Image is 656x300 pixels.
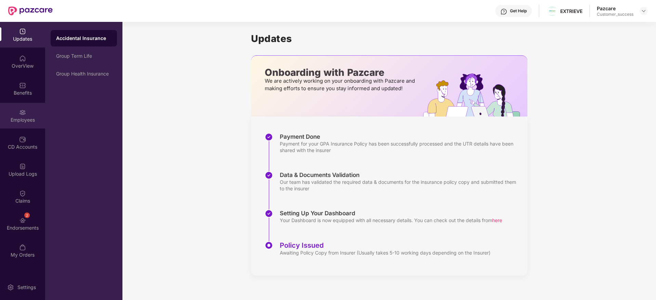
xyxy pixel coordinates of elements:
[265,171,273,179] img: svg+xml;base64,PHN2ZyBpZD0iU3RlcC1Eb25lLTMyeDMyIiB4bWxucz0iaHR0cDovL3d3dy53My5vcmcvMjAwMC9zdmciIH...
[19,190,26,197] img: svg+xml;base64,PHN2ZyBpZD0iQ2xhaW0iIHhtbG5zPSJodHRwOi8vd3d3LnczLm9yZy8yMDAwL3N2ZyIgd2lkdGg9IjIwIi...
[19,163,26,170] img: svg+xml;base64,PHN2ZyBpZD0iVXBsb2FkX0xvZ3MiIGRhdGEtbmFtZT0iVXBsb2FkIExvZ3MiIHhtbG5zPSJodHRwOi8vd3...
[56,35,111,42] div: Accidental Insurance
[280,171,521,179] div: Data & Documents Validation
[19,55,26,62] img: svg+xml;base64,PHN2ZyBpZD0iSG9tZSIgeG1sbnM9Imh0dHA6Ly93d3cudzMub3JnLzIwMDAvc3ZnIiB3aWR0aD0iMjAiIG...
[510,8,527,14] div: Get Help
[56,71,111,77] div: Group Health Insurance
[500,8,507,15] img: svg+xml;base64,PHN2ZyBpZD0iSGVscC0zMngzMiIgeG1sbnM9Imh0dHA6Ly93d3cudzMub3JnLzIwMDAvc3ZnIiB3aWR0aD...
[265,69,417,76] p: Onboarding with Pazcare
[265,77,417,92] p: We are actively working on your onboarding with Pazcare and making efforts to ensure you stay inf...
[492,217,502,223] span: here
[19,244,26,251] img: svg+xml;base64,PHN2ZyBpZD0iTXlfT3JkZXJzIiBkYXRhLW5hbWU9Ik15IE9yZGVycyIgeG1sbnM9Imh0dHA6Ly93d3cudz...
[280,217,502,223] div: Your Dashboard is now equipped with all necessary details. You can check out the details from
[251,33,527,44] h1: Updates
[597,12,633,17] div: Customer_success
[56,53,111,59] div: Group Term Life
[8,6,53,15] img: New Pazcare Logo
[280,133,521,140] div: Payment Done
[19,136,26,143] img: svg+xml;base64,PHN2ZyBpZD0iQ0RfQWNjb3VudHMiIGRhdGEtbmFtZT0iQ0QgQWNjb3VudHMiIHhtbG5zPSJodHRwOi8vd3...
[597,5,633,12] div: Pazcare
[280,249,490,256] div: Awaiting Policy Copy from Insurer (Usually takes 5-10 working days depending on the Insurer)
[19,82,26,89] img: svg+xml;base64,PHN2ZyBpZD0iQmVuZWZpdHMiIHhtbG5zPSJodHRwOi8vd3d3LnczLm9yZy8yMDAwL3N2ZyIgd2lkdGg9Ij...
[15,284,38,291] div: Settings
[547,8,557,14] img: download%20(1).png
[560,8,582,14] div: EXTRIEVE
[19,217,26,224] img: svg+xml;base64,PHN2ZyBpZD0iRW5kb3JzZW1lbnRzIiB4bWxucz0iaHR0cDovL3d3dy53My5vcmcvMjAwMC9zdmciIHdpZH...
[7,284,14,291] img: svg+xml;base64,PHN2ZyBpZD0iU2V0dGluZy0yMHgyMCIgeG1sbnM9Imh0dHA6Ly93d3cudzMub3JnLzIwMDAvc3ZnIiB3aW...
[280,241,490,249] div: Policy Issued
[423,73,527,117] img: hrOnboarding
[265,209,273,218] img: svg+xml;base64,PHN2ZyBpZD0iU3RlcC1Eb25lLTMyeDMyIiB4bWxucz0iaHR0cDovL3d3dy53My5vcmcvMjAwMC9zdmciIH...
[265,133,273,141] img: svg+xml;base64,PHN2ZyBpZD0iU3RlcC1Eb25lLTMyeDMyIiB4bWxucz0iaHR0cDovL3d3dy53My5vcmcvMjAwMC9zdmciIH...
[24,213,30,218] div: 2
[19,28,26,35] img: svg+xml;base64,PHN2ZyBpZD0iVXBkYXRlZCIgeG1sbnM9Imh0dHA6Ly93d3cudzMub3JnLzIwMDAvc3ZnIiB3aWR0aD0iMj...
[19,109,26,116] img: svg+xml;base64,PHN2ZyBpZD0iRW1wbG95ZWVzIiB4bWxucz0iaHR0cDovL3d3dy53My5vcmcvMjAwMC9zdmciIHdpZHRoPS...
[265,241,273,249] img: svg+xml;base64,PHN2ZyBpZD0iU3RlcC1BY3RpdmUtMzJ4MzIiIHhtbG5zPSJodHRwOi8vd3d3LnczLm9yZy8yMDAwL3N2Zy...
[641,8,646,14] img: svg+xml;base64,PHN2ZyBpZD0iRHJvcGRvd24tMzJ4MzIiIHhtbG5zPSJodHRwOi8vd3d3LnczLm9yZy8yMDAwL3N2ZyIgd2...
[280,179,521,192] div: Our team has validated the required data & documents for the insurance policy copy and submitted ...
[280,140,521,153] div: Payment for your GPA Insurance Policy has been successfully processed and the UTR details have be...
[280,209,502,217] div: Setting Up Your Dashboard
